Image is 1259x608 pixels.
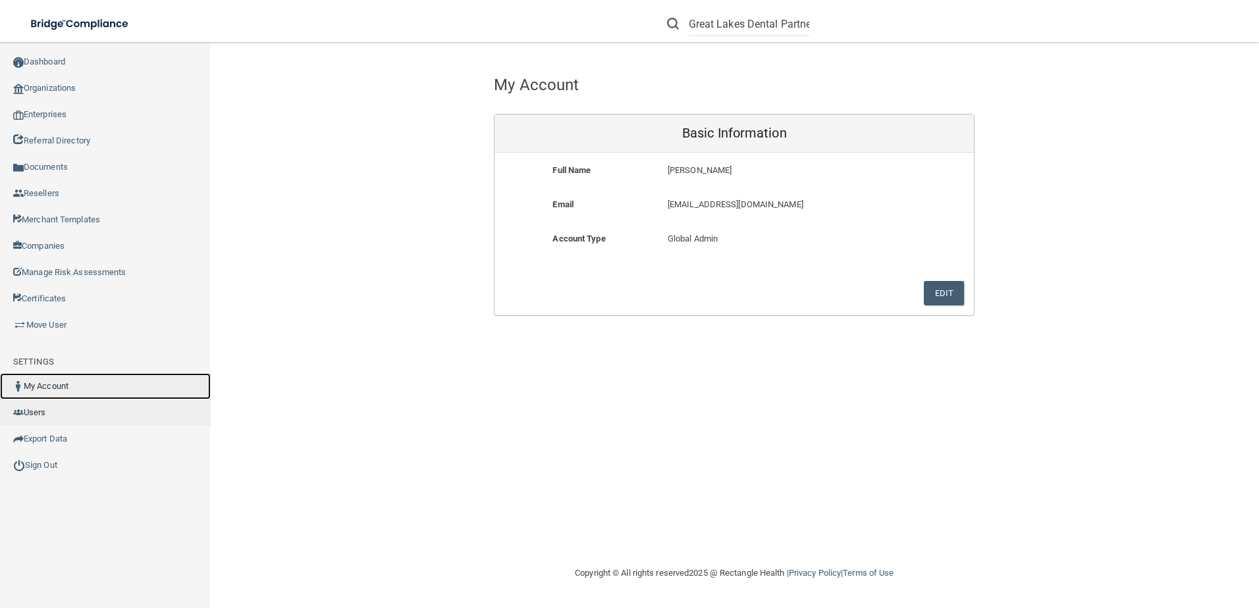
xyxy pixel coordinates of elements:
p: Global Admin [668,231,878,247]
b: Email [552,199,574,209]
img: enterprise.0d942306.png [13,111,24,120]
button: Edit [924,281,964,305]
label: SETTINGS [13,354,54,370]
div: Basic Information [495,114,974,153]
input: Search [689,12,809,36]
img: ic_dashboard_dark.d01f4a41.png [13,57,24,68]
a: Privacy Policy [789,568,841,578]
img: bridge_compliance_login_screen.278c3ca4.svg [20,11,141,38]
p: [PERSON_NAME] [668,163,878,178]
img: icon-export.b9366987.png [13,434,24,444]
p: [EMAIL_ADDRESS][DOMAIN_NAME] [668,197,878,213]
img: briefcase.64adab9b.png [13,318,26,332]
b: Account Type [552,234,605,243]
img: ic_reseller.de258add.png [13,188,24,199]
img: organization-icon.f8decf85.png [13,84,24,94]
h4: My Account [494,76,579,93]
img: icon-documents.8dae5593.png [13,163,24,173]
div: Copyright © All rights reserved 2025 @ Rectangle Health | | [494,552,975,594]
img: ic-search.3b580494.png [667,18,679,30]
img: ic_user_dark.df1a06c3.png [13,381,24,392]
b: Full Name [552,165,591,175]
a: Terms of Use [843,568,894,578]
img: ic_power_dark.7ecde6b1.png [13,459,25,471]
img: icon-users.e205127d.png [13,407,24,418]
